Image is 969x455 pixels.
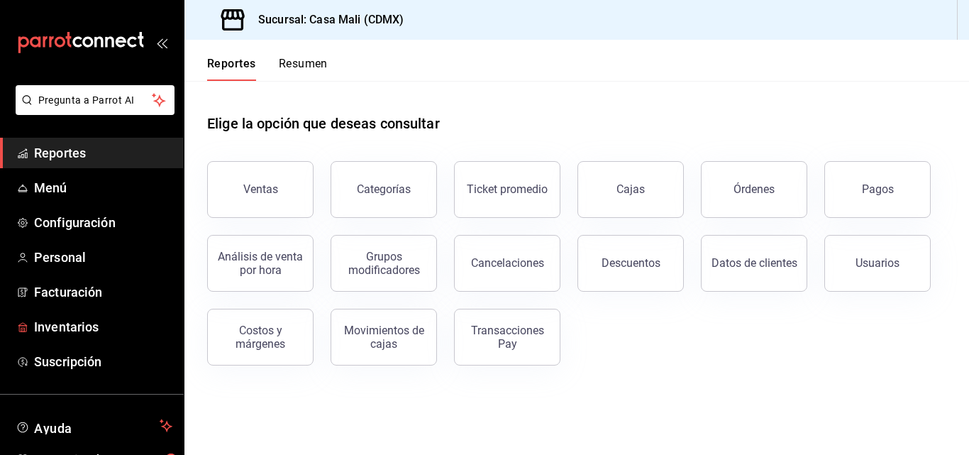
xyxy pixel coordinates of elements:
div: Categorías [357,182,411,196]
button: Resumen [279,57,328,81]
div: Pagos [862,182,894,196]
span: Menú [34,178,172,197]
span: Ayuda [34,417,154,434]
button: Descuentos [577,235,684,292]
div: navigation tabs [207,57,328,81]
button: Órdenes [701,161,807,218]
div: Ventas [243,182,278,196]
h1: Elige la opción que deseas consultar [207,113,440,134]
button: open_drawer_menu [156,37,167,48]
button: Cancelaciones [454,235,560,292]
button: Movimientos de cajas [331,309,437,366]
button: Datos de clientes [701,235,807,292]
div: Ticket promedio [467,182,548,196]
div: Transacciones Pay [463,324,551,351]
button: Costos y márgenes [207,309,314,366]
button: Ticket promedio [454,161,560,218]
button: Grupos modificadores [331,235,437,292]
button: Cajas [577,161,684,218]
span: Pregunta a Parrot AI [38,93,153,108]
div: Análisis de venta por hora [216,250,304,277]
div: Movimientos de cajas [340,324,428,351]
button: Ventas [207,161,314,218]
span: Reportes [34,143,172,163]
button: Pregunta a Parrot AI [16,85,175,115]
div: Cancelaciones [471,256,544,270]
button: Reportes [207,57,256,81]
span: Configuración [34,213,172,232]
button: Pagos [824,161,931,218]
span: Inventarios [34,317,172,336]
a: Pregunta a Parrot AI [10,103,175,118]
div: Usuarios [856,256,899,270]
span: Suscripción [34,352,172,371]
span: Personal [34,248,172,267]
h3: Sucursal: Casa Mali (CDMX) [247,11,404,28]
div: Costos y márgenes [216,324,304,351]
button: Análisis de venta por hora [207,235,314,292]
span: Facturación [34,283,172,302]
div: Descuentos [602,256,660,270]
button: Usuarios [824,235,931,292]
button: Categorías [331,161,437,218]
button: Transacciones Pay [454,309,560,366]
div: Órdenes [733,182,775,196]
div: Datos de clientes [711,256,797,270]
div: Grupos modificadores [340,250,428,277]
div: Cajas [616,182,645,196]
